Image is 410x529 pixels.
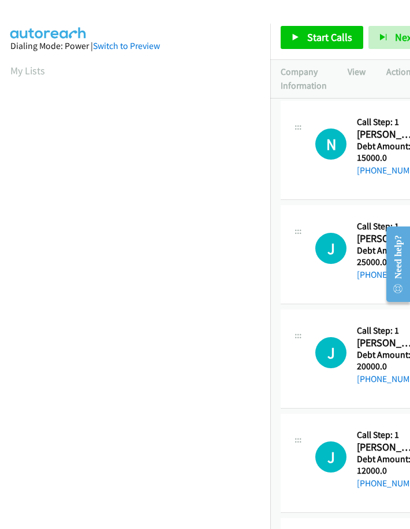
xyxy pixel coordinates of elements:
p: View [348,65,366,79]
div: The call is yet to be attempted [315,233,346,264]
iframe: Resource Center [377,218,410,310]
p: Company Information [281,65,327,92]
a: Switch to Preview [93,40,160,51]
div: The call is yet to be attempted [315,337,346,368]
h1: N [315,129,346,160]
div: The call is yet to be attempted [315,441,346,473]
div: Dialing Mode: Power | [10,39,260,53]
h1: J [315,233,346,264]
h1: J [315,441,346,473]
h1: J [315,337,346,368]
a: My Lists [10,64,45,77]
a: Start Calls [281,26,363,49]
div: The call is yet to be attempted [315,129,346,160]
span: Start Calls [307,31,352,44]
